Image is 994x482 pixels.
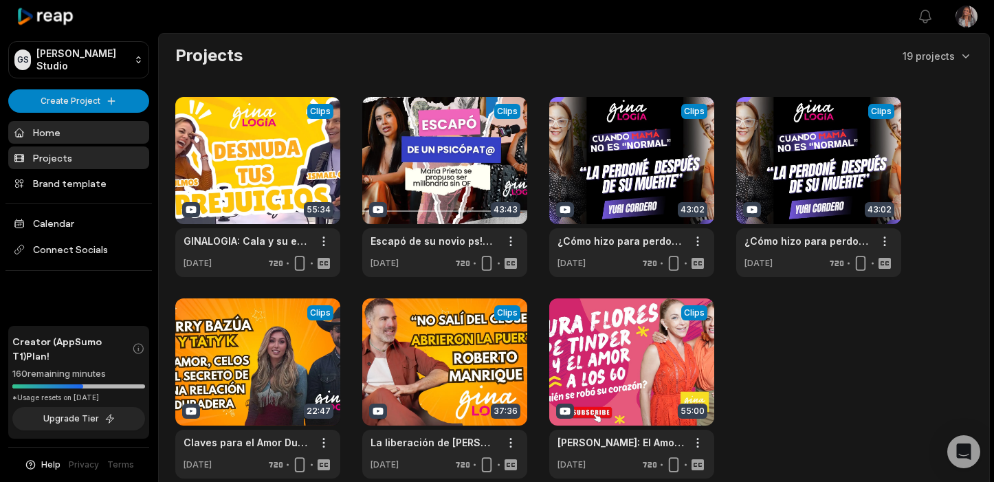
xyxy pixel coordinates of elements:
span: Help [41,459,60,471]
a: ¿Cómo hizo para perdonar a su madre? [PERSON_NAME] tiene una historia de Primer Impacto [744,234,871,248]
div: GS [14,50,31,70]
a: Escapó de su novio ps!cóp@ta y ahora es una exitosa empresaria: [PERSON_NAME] te dice cómo sin OF [371,234,497,248]
div: *Usage resets on [DATE] [12,393,145,403]
a: GINALOGIA: Cala y su espiritualidad lujosa [184,234,310,248]
a: Terms [107,459,134,471]
div: Open Intercom Messenger [947,435,980,468]
a: [PERSON_NAME]: El Amor a los 61 sin miedo [PERSON_NAME] ❤️ ¿quién le robó el corazón? [557,435,684,450]
a: Claves para el Amor Duradero: Lo que Dice [PERSON_NAME] ❤️ [184,435,310,450]
button: 19 projects [903,49,973,63]
span: Connect Socials [8,237,149,262]
div: 160 remaining minutes [12,367,145,381]
p: [PERSON_NAME] Studio [36,47,129,72]
button: Help [24,459,60,471]
a: La liberación de [PERSON_NAME] al salir del clóset #ginalogia [371,435,497,450]
a: Home [8,121,149,144]
button: Upgrade Tier [12,407,145,430]
a: Calendar [8,212,149,234]
button: Create Project [8,89,149,113]
a: Privacy [69,459,99,471]
a: Projects [8,146,149,169]
a: Brand template [8,172,149,195]
h2: Projects [175,45,243,67]
span: Creator (AppSumo T1) Plan! [12,334,132,363]
a: ¿Cómo hizo para perdonar a su madre? [PERSON_NAME] tiene una historia de Primer Impacto [557,234,684,248]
